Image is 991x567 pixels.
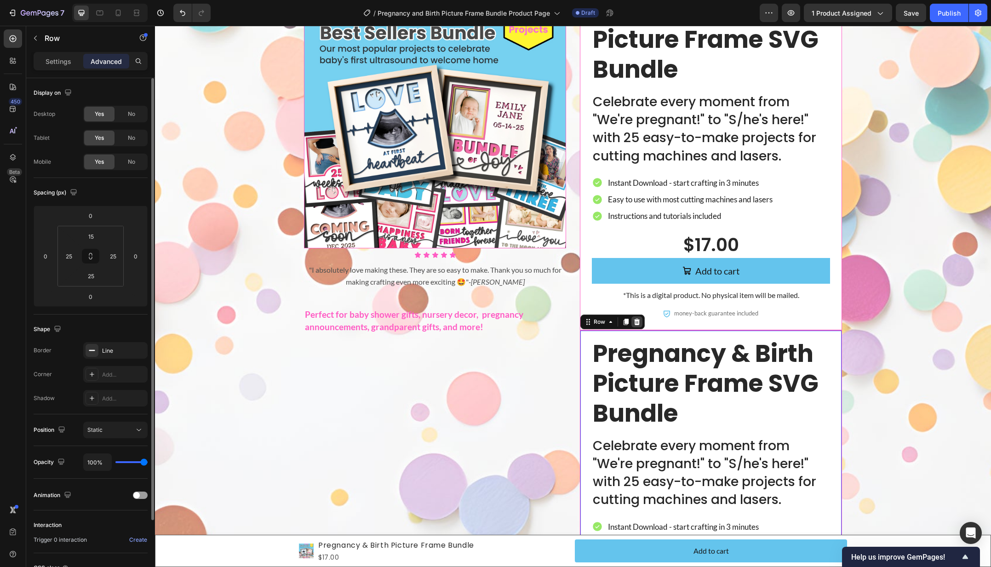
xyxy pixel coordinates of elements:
div: $17.00 [527,207,585,232]
span: Yes [95,110,104,118]
span: Yes [95,134,104,142]
input: 25px [62,249,76,263]
span: No [128,110,135,118]
div: Publish [938,8,961,18]
div: Beta [7,168,22,176]
div: Position [34,424,67,436]
span: Trigger 0 interaction [34,536,87,544]
div: Border [34,346,52,355]
input: 0 [129,249,143,263]
div: Animation [34,489,73,502]
button: Save [896,4,926,22]
input: 0 [39,249,52,263]
span: money-back guarantee included [519,284,603,291]
button: 7 [4,4,69,22]
p: 7 [60,7,64,18]
input: 25px [82,269,100,283]
span: 1 product assigned [812,8,871,18]
span: Yes [95,158,104,166]
p: *This is a digital product. No physical item will be mailed. [438,263,674,275]
i: -[PERSON_NAME] [314,252,370,260]
button: Add to cart [437,232,675,258]
span: Static [87,426,103,433]
div: Create [129,536,147,544]
div: Shape [34,323,63,336]
p: "I absolutely love making these. They are so easy to make. Thank you so much for making crafting ... [150,238,410,262]
span: Save [904,9,919,17]
button: Add to cart [420,514,692,537]
div: Mobile [34,158,51,166]
div: Shadow [34,394,55,402]
input: 25px [106,249,120,263]
input: 0 [81,290,100,304]
p: Instant Download - start crafting in 3 minutes [453,495,618,507]
span: No [128,158,135,166]
button: Static [83,422,148,438]
div: $17.00 [162,526,320,538]
input: Auto [84,454,111,470]
div: Row [437,292,452,300]
input: 0 [81,209,100,223]
p: Celebrate every moment from "We're pregnant!" to "S/he's here!" with 25 easy-to-make projects for... [438,411,674,483]
div: Tablet [34,134,50,142]
div: Corner [34,370,52,378]
button: Show survey - Help us improve GemPages! [851,551,971,562]
div: Open Intercom Messenger [960,522,982,544]
p: Instructions and tutorials included [453,184,618,196]
p: Advanced [91,57,122,66]
p: Row [45,33,123,44]
span: / [373,8,376,18]
div: Add... [102,395,145,403]
input: 15px [82,229,100,243]
div: Desktop [34,110,55,118]
div: Display on [34,87,74,99]
span: Pregnancy and Birth Picture Frame Bundle Product Page [378,8,550,18]
p: Settings [46,57,71,66]
iframe: Design area [155,26,991,567]
div: Line [102,347,145,355]
p: Easy to use with most cutting machines and lasers [453,167,618,180]
p: Pregnancy & Birth Picture Frame SVG Bundle [438,313,674,402]
div: Add to cart [540,238,584,252]
div: Add to cart [538,519,574,531]
div: Opacity [34,456,67,469]
div: Undo/Redo [173,4,211,22]
p: Perfect for baby shower gifts, nursery decor, pregnancy announcements, grandparent gifts, and more! [150,283,401,307]
div: Spacing (px) [34,187,79,199]
div: 450 [9,98,22,105]
h1: Pregnancy & Birth Picture Frame Bundle [162,513,320,526]
button: Create [129,534,148,545]
p: Instant Download - start crafting in 3 minutes [453,151,618,163]
span: Draft [581,9,595,17]
span: No [128,134,135,142]
span: Help us improve GemPages! [851,553,960,561]
button: 1 product assigned [804,4,892,22]
div: Interaction [34,521,62,529]
button: Publish [930,4,968,22]
div: Add... [102,371,145,379]
p: Celebrate every moment from "We're pregnant!" to "S/he's here!" with 25 easy-to-make projects for... [438,67,674,139]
